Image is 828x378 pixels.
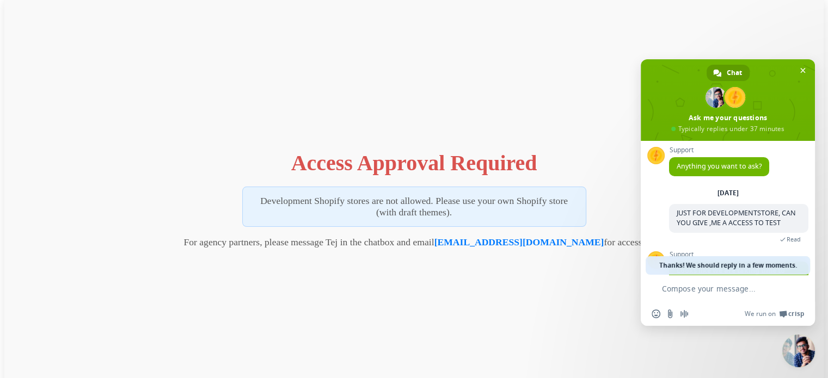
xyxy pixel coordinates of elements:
p: For agency partners, please message Tej in the chatbox and email for access. [183,237,644,248]
span: JUST FOR DEVELOPMENTSTORE, CAN YOU GIVE ,ME A ACCESS TO TEST [677,208,796,227]
h1: Access Approval Required [291,150,537,176]
span: Send a file [666,309,674,318]
p: Development Shopify stores are not allowed. Please use your own Shopify store (with draft themes). [242,187,586,227]
div: Close chat [782,334,815,367]
div: [DATE] [717,190,739,196]
span: Read [787,236,801,243]
a: [EMAIL_ADDRESS][DOMAIN_NAME] [434,237,604,247]
span: Audio message [680,309,689,318]
textarea: Compose your message... [661,284,780,294]
span: Crisp [788,309,804,318]
span: Support [669,251,808,258]
span: We run on [745,309,776,318]
span: Close chat [797,65,808,76]
span: Support [669,146,769,154]
a: We run onCrisp [745,309,804,318]
span: Anything you want to ask? [677,162,762,171]
span: Insert an emoji [652,309,660,318]
span: Thanks! We should reply in a few moments. [659,256,797,275]
span: Chat [727,65,742,81]
div: Chat [707,65,750,81]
